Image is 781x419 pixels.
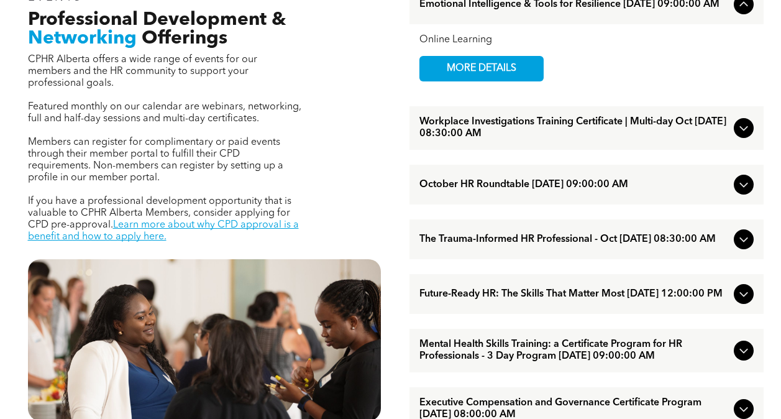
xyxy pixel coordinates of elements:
[28,11,286,29] span: Professional Development &
[419,288,729,300] span: Future-Ready HR: The Skills That Matter Most [DATE] 12:00:00 PM
[419,116,729,140] span: Workplace Investigations Training Certificate | Multi-day Oct [DATE] 08:30:00 AM
[28,29,137,48] span: Networking
[419,34,754,46] div: Online Learning
[432,57,531,81] span: MORE DETAILS
[419,179,729,191] span: October HR Roundtable [DATE] 09:00:00 AM
[419,234,729,246] span: The Trauma-Informed HR Professional - Oct [DATE] 08:30:00 AM
[28,220,299,242] a: Learn more about why CPD approval is a benefit and how to apply here.
[28,102,301,124] span: Featured monthly on our calendar are webinars, networking, full and half-day sessions and multi-d...
[419,56,544,81] a: MORE DETAILS
[28,137,283,183] span: Members can register for complimentary or paid events through their member portal to fulfill thei...
[419,339,729,362] span: Mental Health Skills Training: a Certificate Program for HR Professionals - 3 Day Program [DATE] ...
[28,196,291,230] span: If you have a professional development opportunity that is valuable to CPHR Alberta Members, cons...
[28,55,257,88] span: CPHR Alberta offers a wide range of events for our members and the HR community to support your p...
[142,29,227,48] span: Offerings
